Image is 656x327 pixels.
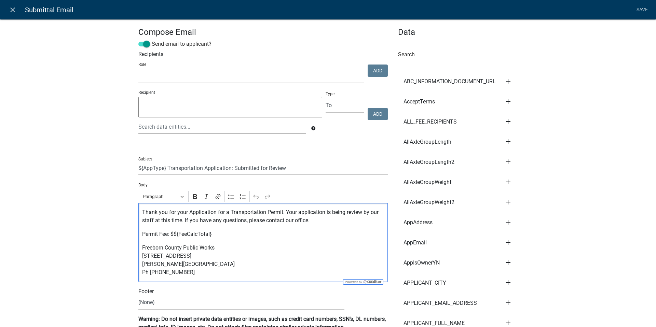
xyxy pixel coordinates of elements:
[404,79,496,84] span: ABC_INFORMATION_DOCUMENT_URL
[138,40,211,48] label: Send email to applicant?
[311,126,316,131] i: info
[404,119,457,125] span: ALL_FEE_RECIPIENTS
[504,178,512,186] i: add
[404,159,454,165] span: AllAxleGroupLength2
[504,158,512,166] i: add
[138,183,148,187] label: Body
[9,6,17,14] i: close
[345,281,362,284] span: Powered by
[404,200,454,205] span: AllAxleGroupWeight2
[404,139,451,145] span: AllAxleGroupLength
[142,244,384,276] p: Freeborn County Public Works [STREET_ADDRESS] [PERSON_NAME][GEOGRAPHIC_DATA] Ph [PHONE_NUMBER]
[404,240,427,245] span: AppEmail
[404,260,440,266] span: AppIsOwnerYN
[138,89,322,96] p: Recipient
[25,3,73,17] span: Submittal Email
[133,287,393,296] div: Footer
[404,300,477,306] span: APPLICANT_EMAIL_ADDRESS
[138,27,388,37] h4: Compose Email
[404,220,433,225] span: AppAddress
[326,92,334,96] label: Type
[142,230,384,238] p: Permit Fee: $${FeeCalcTotal}
[404,99,435,104] span: AcceptTerms
[504,238,512,246] i: add
[143,193,178,201] span: Paragraph
[504,258,512,267] i: add
[504,77,512,85] i: add
[504,279,512,287] i: add
[504,218,512,226] i: add
[504,97,512,105] i: add
[404,180,451,185] span: AllAxleGroupWeight
[404,321,465,326] span: APPLICANT_FULL_NAME
[633,3,651,16] a: Save
[140,191,187,202] button: Paragraph, Heading
[138,120,306,134] input: Search data entities...
[138,190,388,203] div: Editor toolbar
[504,319,512,327] i: add
[142,208,384,225] p: Thank you for your Application for a Transportation Permit. Your application is being review by o...
[138,62,146,67] label: Role
[368,65,388,77] button: Add
[404,280,446,286] span: APPLICANT_CITY
[138,203,388,282] div: Editor editing area: main. Press Alt+0 for help.
[138,51,388,57] h6: Recipients
[504,198,512,206] i: add
[368,108,388,120] button: Add
[504,299,512,307] i: add
[504,138,512,146] i: add
[398,27,518,37] h4: Data
[504,117,512,126] i: add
